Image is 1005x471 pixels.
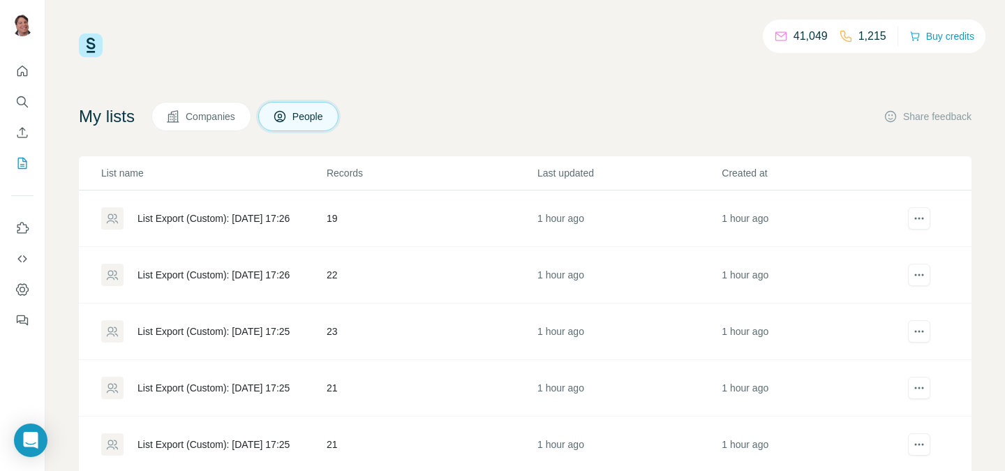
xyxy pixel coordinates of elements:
[101,166,325,180] p: List name
[537,166,720,180] p: Last updated
[908,377,930,399] button: actions
[11,59,33,84] button: Quick start
[722,166,904,180] p: Created at
[11,151,33,176] button: My lists
[537,360,721,417] td: 1 hour ago
[11,216,33,241] button: Use Surfe on LinkedIn
[137,381,290,395] div: List Export (Custom): [DATE] 17:25
[537,304,721,360] td: 1 hour ago
[137,438,290,451] div: List Export (Custom): [DATE] 17:25
[537,190,721,247] td: 1 hour ago
[79,33,103,57] img: Surfe Logo
[721,247,905,304] td: 1 hour ago
[11,308,33,333] button: Feedback
[11,89,33,114] button: Search
[908,320,930,343] button: actions
[537,247,721,304] td: 1 hour ago
[884,110,971,124] button: Share feedback
[11,246,33,271] button: Use Surfe API
[292,110,325,124] span: People
[909,27,974,46] button: Buy credits
[11,14,33,36] img: Avatar
[326,190,537,247] td: 19
[137,211,290,225] div: List Export (Custom): [DATE] 17:26
[326,360,537,417] td: 21
[11,120,33,145] button: Enrich CSV
[11,277,33,302] button: Dashboard
[14,424,47,457] div: Open Intercom Messenger
[908,264,930,286] button: actions
[908,207,930,230] button: actions
[326,247,537,304] td: 22
[721,304,905,360] td: 1 hour ago
[858,28,886,45] p: 1,215
[721,190,905,247] td: 1 hour ago
[79,105,135,128] h4: My lists
[137,324,290,338] div: List Export (Custom): [DATE] 17:25
[326,304,537,360] td: 23
[908,433,930,456] button: actions
[186,110,237,124] span: Companies
[794,28,828,45] p: 41,049
[327,166,536,180] p: Records
[721,360,905,417] td: 1 hour ago
[137,268,290,282] div: List Export (Custom): [DATE] 17:26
